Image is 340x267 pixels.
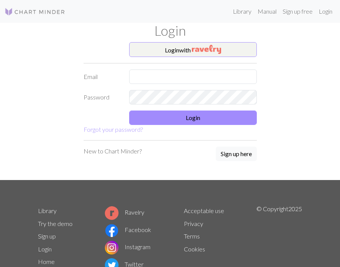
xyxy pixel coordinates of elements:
img: Instagram logo [105,241,119,254]
img: Ravelry logo [105,206,119,220]
a: Login [316,4,335,19]
a: Login [38,245,52,253]
button: Loginwith [129,42,257,57]
p: New to Chart Minder? [84,147,142,156]
a: Library [38,207,57,214]
label: Email [79,70,125,84]
a: Cookies [184,245,205,253]
a: Forgot your password? [84,126,143,133]
button: Login [129,111,257,125]
a: Try the demo [38,220,73,227]
h1: Login [33,23,307,39]
a: Ravelry [105,209,144,216]
a: Manual [255,4,280,19]
a: Acceptable use [184,207,224,214]
a: Sign up free [280,4,316,19]
img: Ravelry [192,45,221,54]
a: Privacy [184,220,203,227]
img: Facebook logo [105,224,119,237]
a: Library [230,4,255,19]
img: Logo [5,7,65,16]
a: Home [38,258,55,265]
a: Instagram [105,243,150,250]
a: Sign up [38,232,56,240]
label: Password [79,90,125,104]
a: Sign up here [216,147,257,162]
a: Terms [184,232,200,240]
button: Sign up here [216,147,257,161]
a: Facebook [105,226,151,233]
